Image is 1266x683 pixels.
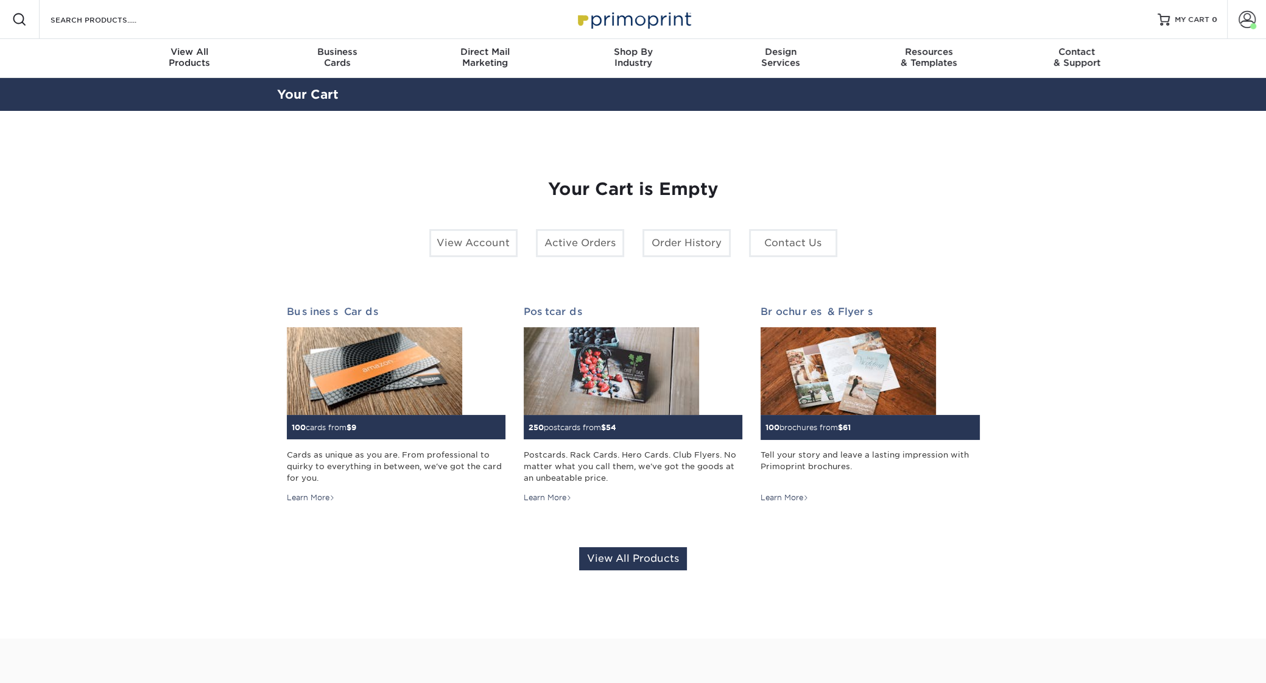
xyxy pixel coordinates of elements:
div: Learn More [287,492,335,503]
a: Contact Us [749,229,837,257]
span: 0 [1212,15,1217,24]
div: Cards [263,46,411,68]
span: 100 [292,423,306,432]
h2: Postcards [524,306,742,317]
div: Postcards. Rack Cards. Hero Cards. Club Flyers. No matter what you call them, we've got the goods... [524,449,742,484]
img: Primoprint [572,6,694,32]
span: MY CART [1175,15,1209,25]
small: postcards from [529,423,616,432]
span: 54 [606,423,616,432]
a: View All Products [579,547,687,570]
a: Postcards 250postcards from$54 Postcards. Rack Cards. Hero Cards. Club Flyers. No matter what you... [524,306,742,504]
div: Marketing [411,46,559,68]
a: Your Cart [277,87,339,102]
div: Learn More [524,492,572,503]
span: Shop By [559,46,707,57]
h2: Brochures & Flyers [761,306,979,317]
h2: Business Cards [287,306,505,317]
span: Direct Mail [411,46,559,57]
img: Brochures & Flyers [761,327,936,415]
div: & Templates [855,46,1003,68]
div: & Support [1003,46,1151,68]
h1: Your Cart is Empty [287,179,980,200]
span: $ [838,423,843,432]
span: Business [263,46,411,57]
a: Active Orders [536,229,624,257]
img: Business Cards [287,327,462,415]
div: Industry [559,46,707,68]
span: Contact [1003,46,1151,57]
div: Learn More [761,492,809,503]
input: SEARCH PRODUCTS..... [49,12,168,27]
div: Tell your story and leave a lasting impression with Primoprint brochures. [761,449,979,484]
a: Direct MailMarketing [411,39,559,78]
span: View All [116,46,264,57]
span: 100 [765,423,779,432]
div: Products [116,46,264,68]
small: cards from [292,423,356,432]
a: Order History [642,229,731,257]
span: Design [707,46,855,57]
a: DesignServices [707,39,855,78]
a: Shop ByIndustry [559,39,707,78]
span: $ [601,423,606,432]
span: Resources [855,46,1003,57]
a: Brochures & Flyers 100brochures from$61 Tell your story and leave a lasting impression with Primo... [761,306,979,504]
img: Postcards [524,327,699,415]
a: Contact& Support [1003,39,1151,78]
span: $ [346,423,351,432]
small: brochures from [765,423,851,432]
a: View Account [429,229,518,257]
a: BusinessCards [263,39,411,78]
a: View AllProducts [116,39,264,78]
span: 250 [529,423,544,432]
a: Business Cards 100cards from$9 Cards as unique as you are. From professional to quirky to everyth... [287,306,505,504]
span: 61 [843,423,851,432]
a: Resources& Templates [855,39,1003,78]
div: Cards as unique as you are. From professional to quirky to everything in between, we've got the c... [287,449,505,484]
div: Services [707,46,855,68]
span: 9 [351,423,356,432]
